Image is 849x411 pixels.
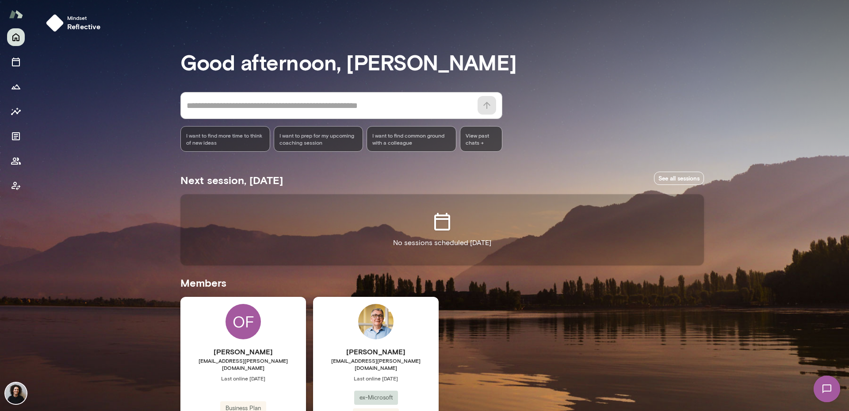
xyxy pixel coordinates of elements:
[42,11,108,35] button: Mindsetreflective
[180,357,306,371] span: [EMAIL_ADDRESS][PERSON_NAME][DOMAIN_NAME]
[46,14,64,32] img: mindset
[180,126,270,152] div: I want to find more time to think of new ideas
[279,132,358,146] span: I want to prep for my upcoming coaching session
[7,28,25,46] button: Home
[7,127,25,145] button: Documents
[7,53,25,71] button: Sessions
[7,152,25,170] button: Members
[186,132,264,146] span: I want to find more time to think of new ideas
[460,126,502,152] span: View past chats ->
[180,173,283,187] h5: Next session, [DATE]
[313,375,439,382] span: Last online [DATE]
[313,357,439,371] span: [EMAIL_ADDRESS][PERSON_NAME][DOMAIN_NAME]
[7,103,25,120] button: Insights
[67,21,101,32] h6: reflective
[274,126,363,152] div: I want to prep for my upcoming coaching session
[180,50,704,74] h3: Good afternoon, [PERSON_NAME]
[7,78,25,96] button: Growth Plan
[180,375,306,382] span: Last online [DATE]
[9,6,23,23] img: Mento
[180,276,704,290] h5: Members
[5,383,27,404] img: Deana Murfitt
[358,304,394,339] img: Scott Bowie
[226,304,261,339] div: OF
[354,393,398,402] span: ex-Microsoft
[372,132,451,146] span: I want to find common ground with a colleague
[67,14,101,21] span: Mindset
[180,346,306,357] h6: [PERSON_NAME]
[313,346,439,357] h6: [PERSON_NAME]
[367,126,456,152] div: I want to find common ground with a colleague
[7,177,25,195] button: Client app
[654,172,704,185] a: See all sessions
[393,238,491,248] p: No sessions scheduled [DATE]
